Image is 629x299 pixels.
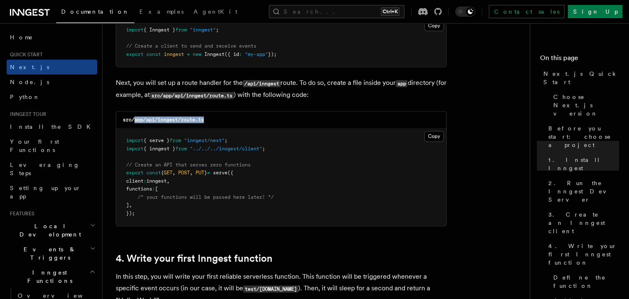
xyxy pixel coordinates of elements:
[152,186,155,192] span: :
[545,121,619,152] a: Before you start: choose a project
[126,210,135,216] span: });
[190,170,193,176] span: ,
[164,170,172,176] span: GET
[190,146,262,152] span: "../../../inngest/client"
[548,156,619,172] span: 1. Install Inngest
[161,170,164,176] span: {
[175,146,187,152] span: from
[7,219,97,242] button: Local Development
[225,51,239,57] span: ({ id
[7,222,90,239] span: Local Development
[7,242,97,265] button: Events & Triggers
[7,119,97,134] a: Install the SDK
[7,265,97,288] button: Inngest Functions
[7,111,46,118] span: Inngest tour
[10,94,40,100] span: Python
[10,33,33,41] span: Home
[7,60,97,75] a: Next.js
[543,70,619,86] span: Next.js Quick Start
[170,137,181,143] span: from
[129,202,132,208] span: ,
[7,268,89,285] span: Inngest Functions
[146,178,167,184] span: inngest
[540,66,619,89] a: Next.js Quick Start
[178,170,190,176] span: POST
[126,27,143,33] span: import
[126,51,143,57] span: export
[545,176,619,207] a: 2. Run the Inngest Dev Server
[262,146,265,152] span: ;
[568,5,622,18] a: Sign Up
[61,8,129,15] span: Documentation
[455,7,475,17] button: Toggle dark mode
[269,5,404,18] button: Search...Ctrl+K
[243,285,298,292] code: test/[DOMAIN_NAME]
[146,51,161,57] span: const
[143,27,175,33] span: { Inngest }
[225,137,227,143] span: ;
[190,27,216,33] span: "inngest"
[548,124,619,149] span: Before you start: choose a project
[243,80,280,87] code: /api/inngest
[10,79,49,85] span: Node.js
[548,210,619,235] span: 3. Create an Inngest client
[175,27,187,33] span: from
[204,170,207,176] span: }
[138,194,274,200] span: /* your functions will be passed here later! */
[545,207,619,239] a: 3. Create an Inngest client
[123,117,204,123] code: src/app/api/inngest/route.ts
[143,178,146,184] span: :
[167,178,170,184] span: ,
[216,27,219,33] span: ;
[268,51,277,57] span: });
[7,89,97,104] a: Python
[489,5,564,18] a: Contact sales
[139,8,184,15] span: Examples
[213,170,227,176] span: serve
[126,202,129,208] span: ]
[227,170,233,176] span: ({
[116,77,447,101] p: Next, you will set up a route handler for the route. To do so, create a file inside your director...
[239,51,242,57] span: :
[143,137,170,143] span: { serve }
[187,51,190,57] span: =
[245,51,268,57] span: "my-app"
[196,170,204,176] span: PUT
[550,89,619,121] a: Choose Next.js version
[10,138,59,153] span: Your first Functions
[56,2,134,23] a: Documentation
[553,93,619,118] span: Choose Next.js version
[396,80,407,87] code: app
[126,162,251,168] span: // Create an API that serves zero functions
[553,273,619,290] span: Define the function
[164,51,184,57] span: inngest
[7,157,97,181] a: Leveraging Steps
[7,210,34,217] span: Features
[146,170,161,176] span: const
[10,64,49,70] span: Next.js
[184,137,225,143] span: "inngest/next"
[204,51,225,57] span: Inngest
[548,242,619,267] span: 4. Write your first Inngest function
[424,131,444,142] button: Copy
[150,92,234,99] code: src/app/api/inngest/route.ts
[189,2,242,22] a: AgentKit
[18,292,103,299] span: Overview
[7,134,97,157] a: Your first Functions
[126,137,143,143] span: import
[7,75,97,89] a: Node.js
[550,270,619,293] a: Define the function
[126,146,143,152] span: import
[134,2,189,22] a: Examples
[193,51,201,57] span: new
[7,30,97,45] a: Home
[126,43,256,49] span: // Create a client to send and receive events
[116,253,273,264] a: 4. Write your first Inngest function
[10,185,81,200] span: Setting up your app
[143,146,175,152] span: { inngest }
[126,186,152,192] span: functions
[10,123,96,130] span: Install the SDK
[548,179,619,204] span: 2. Run the Inngest Dev Server
[7,51,43,58] span: Quick start
[126,178,143,184] span: client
